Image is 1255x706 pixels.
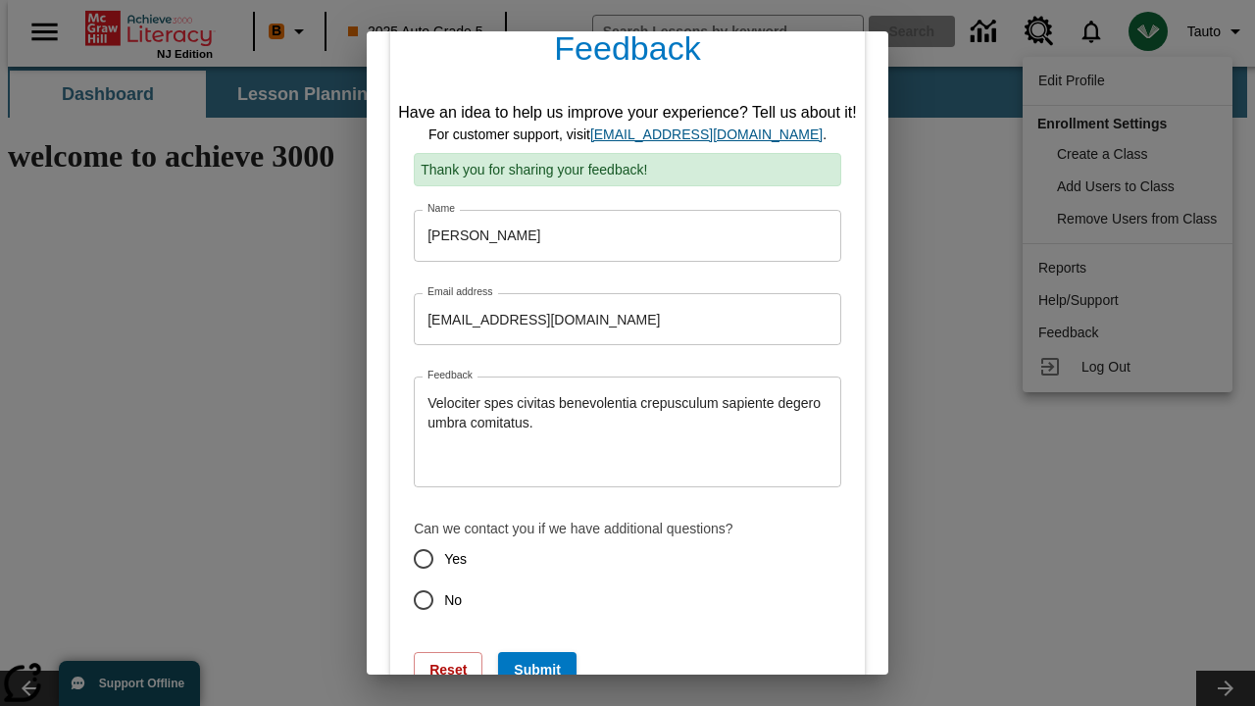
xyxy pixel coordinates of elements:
[414,538,841,621] div: contact-permission
[498,652,576,688] button: Submit
[390,13,865,93] h4: Feedback
[427,284,493,299] label: Email address
[590,126,823,142] a: support, will open in new browser tab
[398,101,857,125] div: Have an idea to help us improve your experience? Tell us about it!
[414,652,482,688] button: Reset
[444,590,462,611] span: No
[427,368,473,382] label: Feedback
[398,125,857,145] div: For customer support, visit .
[444,549,467,570] span: Yes
[414,153,841,186] p: Thank you for sharing your feedback!
[427,201,455,216] label: Name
